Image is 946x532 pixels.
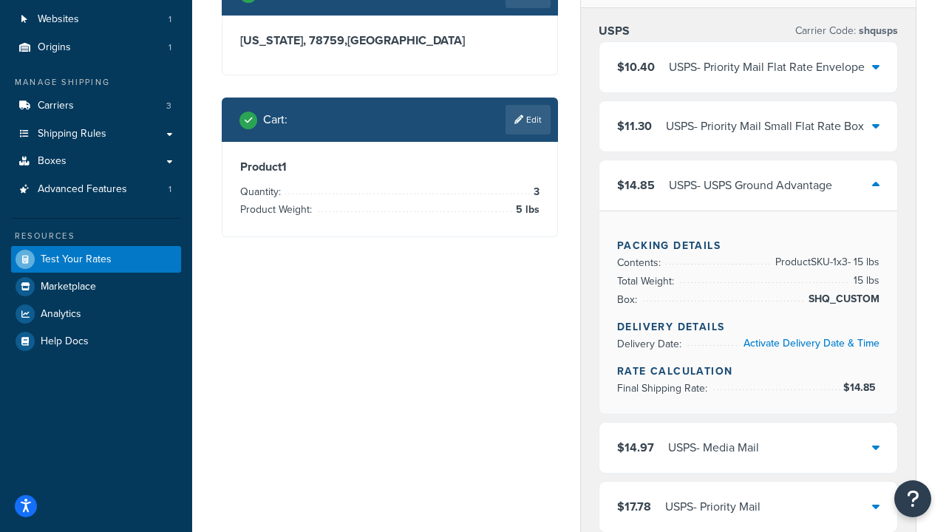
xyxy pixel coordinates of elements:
div: Resources [11,230,181,242]
a: Help Docs [11,328,181,355]
div: USPS - Priority Mail [665,497,760,517]
span: Quantity: [240,184,285,199]
span: 1 [169,183,171,196]
span: 3 [530,183,540,201]
span: Help Docs [41,335,89,348]
p: Carrier Code: [795,21,898,41]
a: Advanced Features1 [11,176,181,203]
span: $14.97 [617,439,654,456]
div: USPS - Priority Mail Flat Rate Envelope [669,57,865,78]
li: Origins [11,34,181,61]
span: Product SKU-1 x 3 - 15 lbs [772,253,879,271]
span: shqusps [856,23,898,38]
a: Marketplace [11,273,181,300]
span: Websites [38,13,79,26]
span: Total Weight: [617,273,678,289]
span: 1 [169,41,171,54]
div: USPS - USPS Ground Advantage [669,175,832,196]
span: $14.85 [617,177,655,194]
span: $11.30 [617,117,652,134]
a: Websites1 [11,6,181,33]
span: Analytics [41,308,81,321]
h3: USPS [599,24,630,38]
span: $10.40 [617,58,655,75]
h4: Rate Calculation [617,364,879,379]
span: Shipping Rules [38,128,106,140]
span: Delivery Date: [617,336,685,352]
h3: Product 1 [240,160,540,174]
a: Analytics [11,301,181,327]
h4: Delivery Details [617,319,879,335]
span: Carriers [38,100,74,112]
span: Product Weight: [240,202,316,217]
span: $17.78 [617,498,651,515]
a: Shipping Rules [11,120,181,148]
h4: Packing Details [617,238,879,253]
a: Activate Delivery Date & Time [743,335,879,351]
a: Origins1 [11,34,181,61]
span: Final Shipping Rate: [617,381,711,396]
span: 3 [166,100,171,112]
li: Advanced Features [11,176,181,203]
div: USPS - Media Mail [668,437,759,458]
a: Carriers3 [11,92,181,120]
span: Contents: [617,255,664,270]
div: Manage Shipping [11,76,181,89]
a: Test Your Rates [11,246,181,273]
span: Boxes [38,155,67,168]
span: Marketplace [41,281,96,293]
h3: [US_STATE], 78759 , [GEOGRAPHIC_DATA] [240,33,540,48]
span: SHQ_CUSTOM [805,290,879,308]
span: Test Your Rates [41,253,112,266]
span: Advanced Features [38,183,127,196]
li: Websites [11,6,181,33]
button: Open Resource Center [894,480,931,517]
h2: Cart : [263,113,287,126]
div: USPS - Priority Mail Small Flat Rate Box [666,116,864,137]
span: 1 [169,13,171,26]
span: $14.85 [843,380,879,395]
span: Box: [617,292,641,307]
span: Origins [38,41,71,54]
span: 15 lbs [850,272,879,290]
span: 5 lbs [512,201,540,219]
li: Carriers [11,92,181,120]
a: Boxes [11,148,181,175]
a: Edit [506,105,551,134]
